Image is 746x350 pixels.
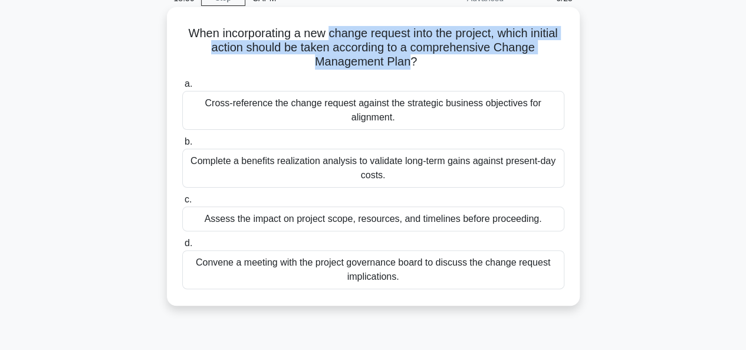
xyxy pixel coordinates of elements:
[185,78,192,89] span: a.
[181,26,566,70] h5: When incorporating a new change request into the project, which initial action should be taken ac...
[182,207,564,231] div: Assess the impact on project scope, resources, and timelines before proceeding.
[182,149,564,188] div: Complete a benefits realization analysis to validate long-term gains against present-day costs.
[185,136,192,146] span: b.
[182,91,564,130] div: Cross-reference the change request against the strategic business objectives for alignment.
[185,238,192,248] span: d.
[185,194,192,204] span: c.
[182,250,564,289] div: Convene a meeting with the project governance board to discuss the change request implications.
